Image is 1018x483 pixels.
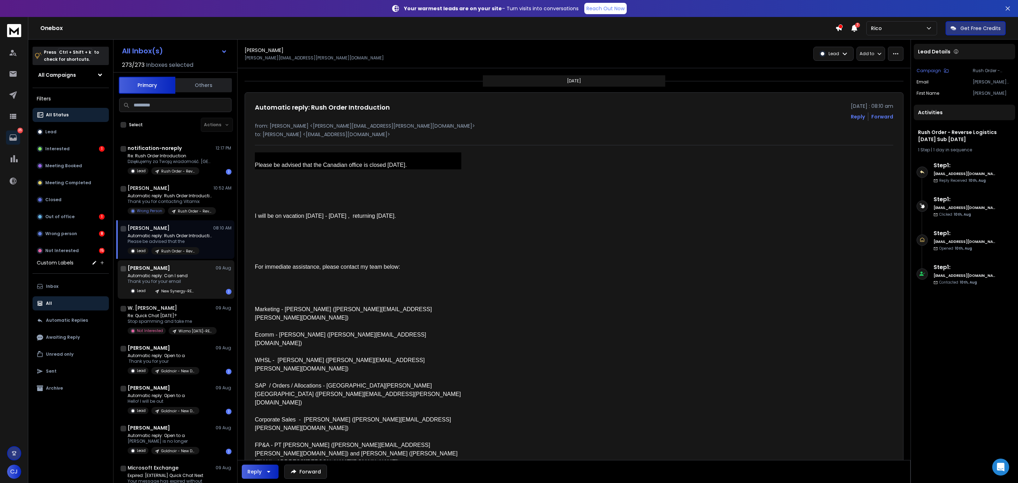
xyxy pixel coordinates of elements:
div: I will be on vacation [DATE] - [DATE] , returning [DATE]. [255,212,461,220]
p: Thank you for contacting Vitamix [128,199,212,204]
div: Marketing - [PERSON_NAME] ([PERSON_NAME][EMAIL_ADDRESS][PERSON_NAME][DOMAIN_NAME]) [255,305,461,322]
p: Closed [45,197,62,203]
p: Automatic reply: Open to a [128,393,199,398]
button: All Status [33,108,109,122]
p: 09 Aug [216,345,232,351]
div: 1 [99,214,105,220]
p: Automatic reply: Rush Order Introduction [128,193,212,199]
p: Goldnoir - New Domain [DATE] [161,408,195,414]
button: Get Free Credits [946,21,1006,35]
div: 15 [99,248,105,254]
span: CJ [7,465,21,479]
button: Reply [242,465,279,479]
h1: Rush Order - Reverse Logistics [DATE] Sub [DATE] [918,129,1011,143]
p: Re: Rush Order Introduction [128,153,212,159]
p: New Synergy-RERUN [DATE] [161,289,195,294]
h1: [PERSON_NAME] [128,264,170,272]
p: Rush Order - Reverse Logistics [DATE] Sub [DATE] [161,169,195,174]
p: Wrong Person [137,208,162,214]
p: to: [PERSON_NAME] <[EMAIL_ADDRESS][DOMAIN_NAME]> [255,131,893,138]
p: Opened [939,246,972,251]
button: Meeting Completed [33,176,109,190]
button: All Inbox(s) [116,44,233,58]
p: Meeting Completed [45,180,91,186]
button: Wrong person8 [33,227,109,241]
h6: [EMAIL_ADDRESS][DOMAIN_NAME] [934,239,995,244]
p: 09 Aug [216,265,232,271]
div: 1 [99,146,105,152]
h6: [EMAIL_ADDRESS][DOMAIN_NAME] [934,205,995,210]
h6: Step 1 : [934,263,995,272]
p: Lead [137,448,146,453]
h6: Step 1 : [934,229,995,238]
button: All [33,296,109,310]
span: Please be advised that the Canadian office is closed [DATE]. [255,162,407,168]
div: Corporate Sales - [PERSON_NAME] ([PERSON_NAME][EMAIL_ADDRESS][PERSON_NAME][DOMAIN_NAME]) [255,415,461,432]
h1: Microsoft Exchange [128,464,179,471]
p: [PERSON_NAME][EMAIL_ADDRESS][PERSON_NAME][DOMAIN_NAME] [245,55,384,61]
span: 10th, Aug [954,212,971,217]
p: 25 [17,128,23,133]
span: Ctrl + Shift + k [58,48,92,56]
h3: Inboxes selected [146,61,193,69]
h1: All Inbox(s) [122,47,163,54]
p: Not Interested [137,328,163,333]
p: Email [917,79,929,85]
p: Clicked [939,212,971,217]
strong: Your warmest leads are on your site [404,5,502,12]
a: Reach Out Now [584,3,627,14]
p: Thank you for your [128,359,199,364]
h1: [PERSON_NAME] [128,424,170,431]
span: 10th, Aug [969,178,986,183]
p: 08:10 AM [213,225,232,231]
p: Lead Details [918,48,950,55]
p: Re: Quick Chat [DATE]? [128,313,212,319]
button: Unread only [33,347,109,361]
p: [PERSON_NAME] is no longer [128,438,199,444]
p: Wrong person [45,231,77,237]
p: 10:52 AM [213,185,232,191]
h1: W. [PERSON_NAME] [128,304,177,312]
button: Meeting Booked [33,159,109,173]
div: Reply [247,468,262,475]
button: All Campaigns [33,68,109,82]
p: [PERSON_NAME][EMAIL_ADDRESS][PERSON_NAME][DOMAIN_NAME] [973,79,1012,85]
p: Rico [871,25,885,32]
h1: [PERSON_NAME] [245,47,283,54]
p: Contacted [939,280,977,285]
p: [PERSON_NAME] [973,91,1012,96]
button: Primary [119,77,175,94]
p: Unread only [46,351,74,357]
div: Forward [871,113,893,120]
button: Sent [33,364,109,378]
label: Select [129,122,143,128]
div: For immediate assistance, please contact my team below: [255,263,461,271]
h6: Step 1 : [934,195,995,204]
p: 09 Aug [216,465,232,471]
a: 25 [6,130,20,145]
p: First Name [917,91,939,96]
p: Expired: [EXTERNAL] Quick Chat Next [128,473,203,478]
div: WHSL - [PERSON_NAME] ([PERSON_NAME][EMAIL_ADDRESS][PERSON_NAME][DOMAIN_NAME]) [255,356,461,373]
p: Wizmo [DATE]-RERUN [DATE] [179,328,212,334]
p: Stop spamming and take me [128,319,212,324]
button: Out of office1 [33,210,109,224]
p: Campaign [917,68,941,74]
p: Goldnoir - New Domain [DATE] [161,368,195,374]
p: Lead [45,129,57,135]
p: from: [PERSON_NAME] <[PERSON_NAME][EMAIL_ADDRESS][PERSON_NAME][DOMAIN_NAME]> [255,122,893,129]
h1: Automatic reply: Rush Order Introduction [255,103,390,112]
p: Automatic reply: Open to a [128,433,199,438]
p: Reply Received [939,178,986,183]
p: Hello! I will be out [128,398,199,404]
div: 1 [226,169,232,175]
span: 1 day in sequence [933,147,972,153]
p: Automatic reply: Rush Order Introduction [128,233,212,239]
button: Others [175,77,232,93]
p: Not Interested [45,248,79,254]
p: Press to check for shortcuts. [44,49,99,63]
p: 09 Aug [216,305,232,311]
div: SAP / Orders / Allocations - [GEOGRAPHIC_DATA][PERSON_NAME][GEOGRAPHIC_DATA] ([PERSON_NAME][EMAIL... [255,382,461,407]
p: 09 Aug [216,385,232,391]
p: Dziękujemy za Twoją wiadomość. [GEOGRAPHIC_DATA] [128,159,212,164]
